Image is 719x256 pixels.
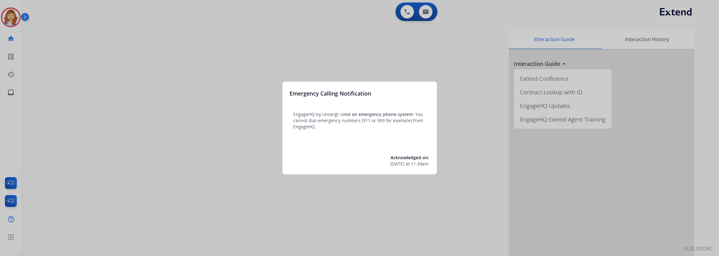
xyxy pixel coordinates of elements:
[391,161,405,167] span: [DATE]
[411,161,429,167] span: 11:34am
[294,111,426,130] p: EngageHQ by Untangl is . You cannot dial emergency numbers (911 or 999 for example) from EngageHQ.
[391,155,429,160] span: Acknowledged on:
[391,161,429,167] div: at
[344,111,413,117] span: not an emergency phone system
[290,89,371,98] h3: Emergency Calling Notification
[685,245,713,252] p: 0.20.1027RC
